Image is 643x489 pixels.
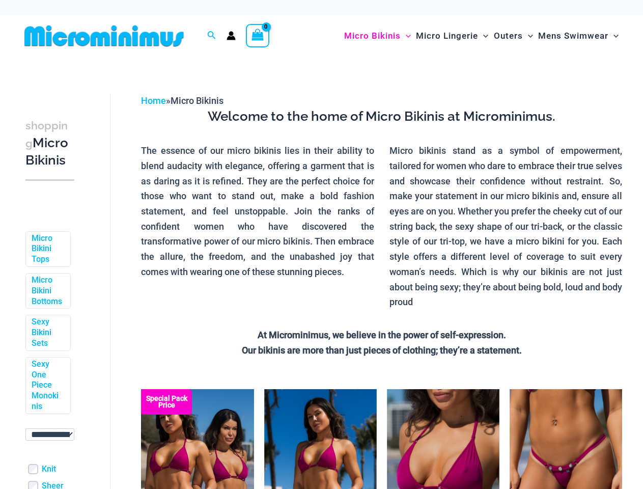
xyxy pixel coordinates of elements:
strong: At Microminimus, we believe in the power of self-expression. [258,330,506,340]
a: Search icon link [207,30,216,42]
span: shopping [25,119,68,150]
span: Mens Swimwear [538,23,608,49]
a: Micro Bikini Bottoms [32,275,63,307]
span: Micro Lingerie [416,23,478,49]
a: Micro Bikini Tops [32,233,63,265]
a: View Shopping Cart, empty [246,24,269,47]
a: Knit [42,464,56,475]
nav: Site Navigation [340,19,623,53]
a: Micro BikinisMenu ToggleMenu Toggle [342,20,413,51]
a: Home [141,95,166,106]
h3: Welcome to the home of Micro Bikinis at Microminimus. [141,108,622,125]
span: Outers [494,23,523,49]
span: Menu Toggle [608,23,619,49]
h3: Micro Bikinis [25,117,74,169]
a: OutersMenu ToggleMenu Toggle [491,20,536,51]
select: wpc-taxonomy-pa_color-745982 [25,428,74,441]
a: Micro LingerieMenu ToggleMenu Toggle [413,20,491,51]
span: » [141,95,223,106]
span: Menu Toggle [401,23,411,49]
span: Menu Toggle [523,23,533,49]
p: Micro bikinis stand as a symbol of empowerment, tailored for women who dare to embrace their true... [389,143,622,310]
a: Sexy One Piece Monokinis [32,359,63,412]
span: Micro Bikinis [344,23,401,49]
span: Menu Toggle [478,23,488,49]
b: Special Pack Price [141,395,192,409]
span: Micro Bikinis [171,95,223,106]
a: Sexy Bikini Sets [32,317,63,348]
p: The essence of our micro bikinis lies in their ability to blend audacity with elegance, offering ... [141,143,374,279]
a: Account icon link [227,31,236,40]
a: Mens SwimwearMenu ToggleMenu Toggle [536,20,621,51]
img: MM SHOP LOGO FLAT [20,24,188,47]
strong: Our bikinis are more than just pieces of clothing; they’re a statement. [242,345,522,356]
